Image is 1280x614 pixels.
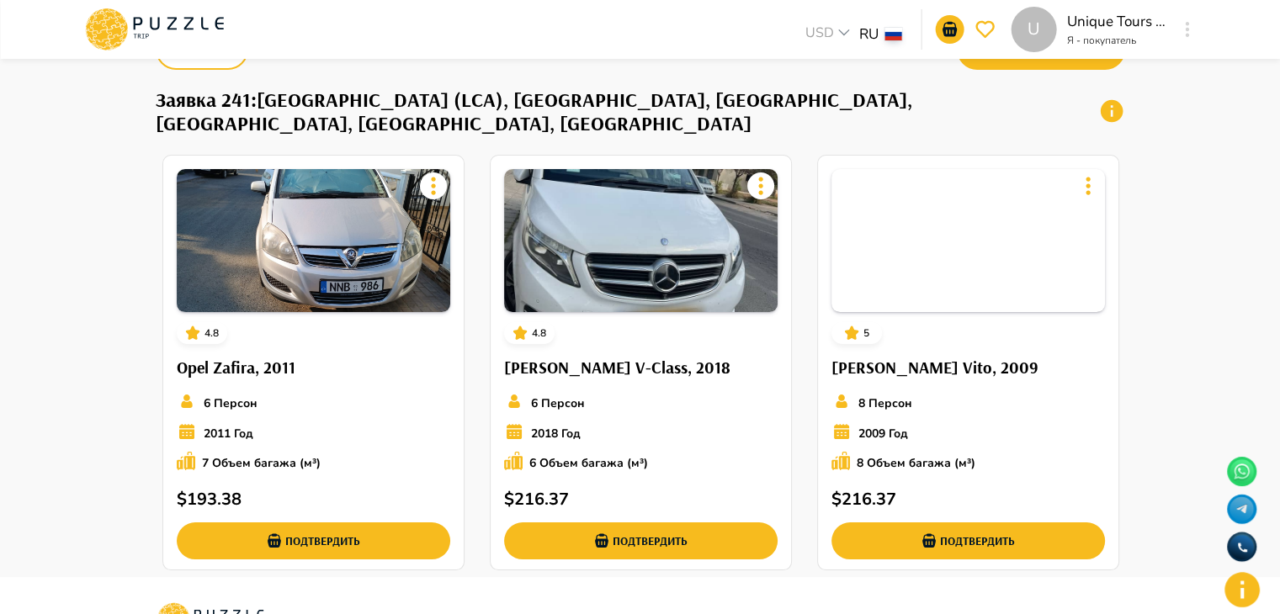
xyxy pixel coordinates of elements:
button: card_icons [508,321,532,345]
button: go-to-wishlist-submit-button [971,15,1000,44]
p: 6 Персон [531,394,585,412]
p: 6 Объем багажа (м³) [529,454,648,472]
p: Unique Tours Club [1067,11,1168,33]
h1: Заявка 241 : [GEOGRAPHIC_DATA] (LCA), [GEOGRAPHIC_DATA], [GEOGRAPHIC_DATA], [GEOGRAPHIC_DATA], [G... [156,87,1091,135]
button: card_icons [840,321,863,345]
button: card_icons [181,321,204,345]
p: 7 Объем багажа (м³) [202,454,321,472]
p: 5 [863,326,869,341]
img: PuzzleTrip [177,169,450,312]
img: PuzzleTrip [504,169,778,312]
p: 8 Персон [858,394,912,412]
button: go-to-basket-submit-button [936,15,964,44]
p: $ [177,487,187,512]
p: 8 Объем багажа (м³) [857,454,975,472]
p: $ [504,487,514,512]
p: RU [859,24,879,45]
button: add-basket-submit-button [177,522,450,559]
h6: Opel Zafira, 2011 [177,354,450,381]
button: add-basket-submit-button [831,522,1105,559]
p: 2011 Год [204,425,253,442]
p: 6 Персон [204,394,258,412]
p: 2018 Год [531,425,581,442]
h6: [PERSON_NAME] Vito, 2009 [831,354,1105,381]
div: USD [800,23,859,47]
img: lang [885,28,902,40]
p: 4.8 [532,326,546,341]
p: 4.8 [204,326,219,341]
p: 216.37 [842,487,896,512]
h6: [PERSON_NAME] V-Class, 2018 [504,354,778,381]
img: PuzzleTrip [831,169,1105,312]
button: add-basket-submit-button [504,522,778,559]
p: 2009 Год [858,425,908,442]
p: Я - покупатель [1067,33,1168,48]
div: U [1012,7,1057,52]
p: 193.38 [187,487,242,512]
p: $ [831,487,842,512]
p: 216.37 [514,487,569,512]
